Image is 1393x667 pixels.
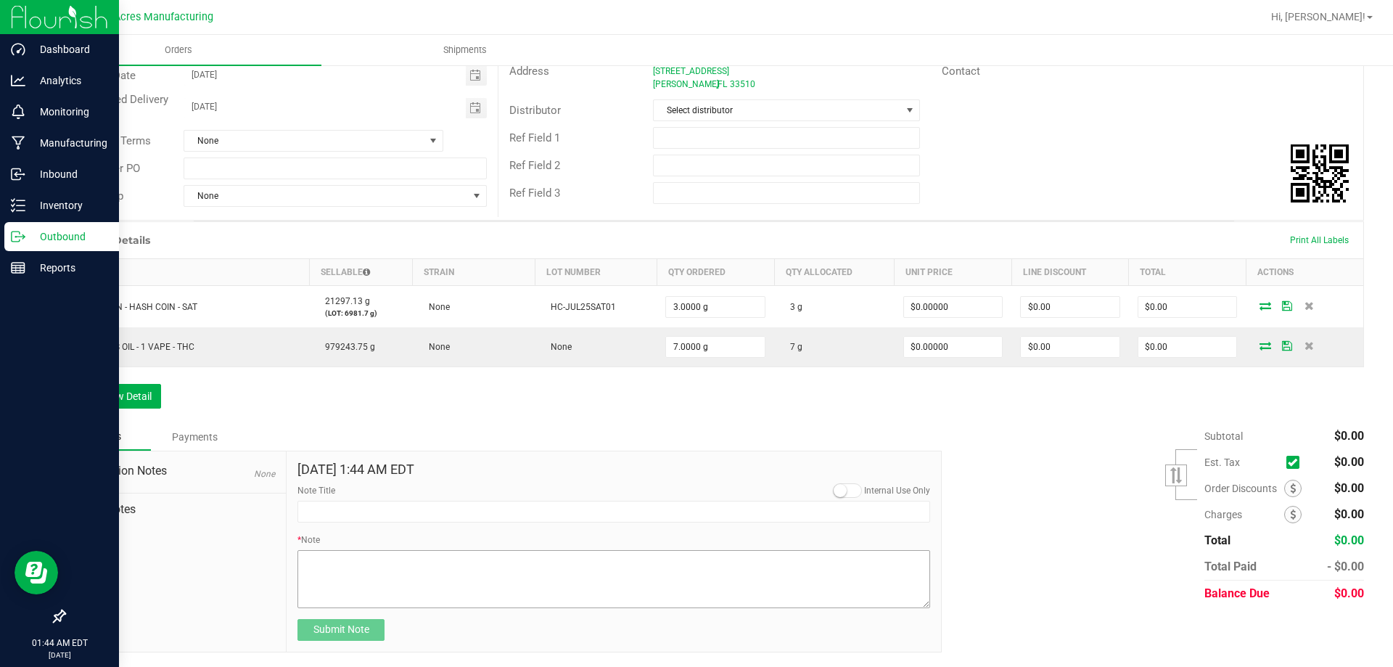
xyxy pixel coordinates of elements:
[184,131,424,151] span: None
[1334,586,1364,600] span: $0.00
[145,44,212,57] span: Orders
[509,159,560,172] span: Ref Field 2
[1291,144,1349,202] qrcode: 11818934
[83,11,213,23] span: Green Acres Manufacturing
[1138,337,1237,357] input: 0
[904,337,1003,357] input: 0
[321,35,608,65] a: Shipments
[535,259,657,286] th: Lot Number
[653,79,719,89] span: [PERSON_NAME]
[25,103,112,120] p: Monitoring
[1204,483,1284,494] span: Order Discounts
[1021,337,1119,357] input: 0
[864,484,930,497] label: Internal Use Only
[74,342,194,352] span: WGT - DIS OIL - 1 VAPE - THC
[422,342,450,352] span: None
[318,342,375,352] span: 979243.75 g
[783,342,802,352] span: 7 g
[11,261,25,275] inline-svg: Reports
[1334,481,1364,495] span: $0.00
[7,637,112,650] p: 01:44 AM EDT
[942,65,980,78] span: Contact
[309,259,413,286] th: Sellable
[151,424,238,450] div: Payments
[1334,455,1364,469] span: $0.00
[1298,301,1320,310] span: Delete Order Detail
[1011,259,1129,286] th: Line Discount
[74,302,197,312] span: WIP - NON - HASH COIN - SAT
[1334,429,1364,443] span: $0.00
[35,35,321,65] a: Orders
[509,65,549,78] span: Address
[75,462,275,480] span: Destination Notes
[543,342,572,352] span: None
[184,186,467,206] span: None
[297,484,335,497] label: Note Title
[11,73,25,88] inline-svg: Analytics
[1138,297,1237,317] input: 0
[509,131,560,144] span: Ref Field 1
[657,259,774,286] th: Qty Ordered
[1327,560,1364,573] span: - $0.00
[15,551,58,594] iframe: Resource center
[1204,509,1284,520] span: Charges
[774,259,895,286] th: Qty Allocated
[1291,144,1349,202] img: Scan me!
[653,66,729,76] span: [STREET_ADDRESS]
[297,619,385,641] button: Submit Note
[11,105,25,119] inline-svg: Monitoring
[1204,586,1270,600] span: Balance Due
[543,302,616,312] span: HC-JUL25SAT01
[25,259,112,277] p: Reports
[509,104,561,117] span: Distributor
[65,259,310,286] th: Item
[1204,457,1281,468] span: Est. Tax
[1334,507,1364,521] span: $0.00
[25,72,112,89] p: Analytics
[1129,259,1246,286] th: Total
[297,533,320,547] label: Note
[413,259,535,286] th: Strain
[25,41,112,58] p: Dashboard
[1298,341,1320,350] span: Delete Order Detail
[318,296,370,306] span: 21297.13 g
[297,462,930,477] h4: [DATE] 1:44 AM EDT
[509,187,560,200] span: Ref Field 3
[424,44,506,57] span: Shipments
[422,302,450,312] span: None
[1276,301,1298,310] span: Save Order Detail
[1290,235,1349,245] span: Print All Labels
[11,198,25,213] inline-svg: Inventory
[666,337,765,357] input: 0
[25,134,112,152] p: Manufacturing
[25,165,112,183] p: Inbound
[75,501,275,518] span: Order Notes
[11,136,25,150] inline-svg: Manufacturing
[1021,297,1119,317] input: 0
[466,65,487,86] span: Toggle calendar
[716,79,718,89] span: ,
[75,93,168,123] span: Requested Delivery Date
[895,259,1012,286] th: Unit Price
[718,79,727,89] span: FL
[313,623,369,635] span: Submit Note
[11,229,25,244] inline-svg: Outbound
[1204,533,1230,547] span: Total
[1276,341,1298,350] span: Save Order Detail
[1246,259,1363,286] th: Actions
[254,469,275,479] span: None
[1334,533,1364,547] span: $0.00
[1286,453,1306,472] span: Calculate excise tax
[666,297,765,317] input: 0
[1204,560,1257,573] span: Total Paid
[7,650,112,660] p: [DATE]
[1204,430,1243,442] span: Subtotal
[11,42,25,57] inline-svg: Dashboard
[904,297,1003,317] input: 0
[25,197,112,214] p: Inventory
[11,167,25,181] inline-svg: Inbound
[1271,11,1365,22] span: Hi, [PERSON_NAME]!
[318,308,404,319] p: (LOT: 6981.7 g)
[783,302,802,312] span: 3 g
[654,100,900,120] span: Select distributor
